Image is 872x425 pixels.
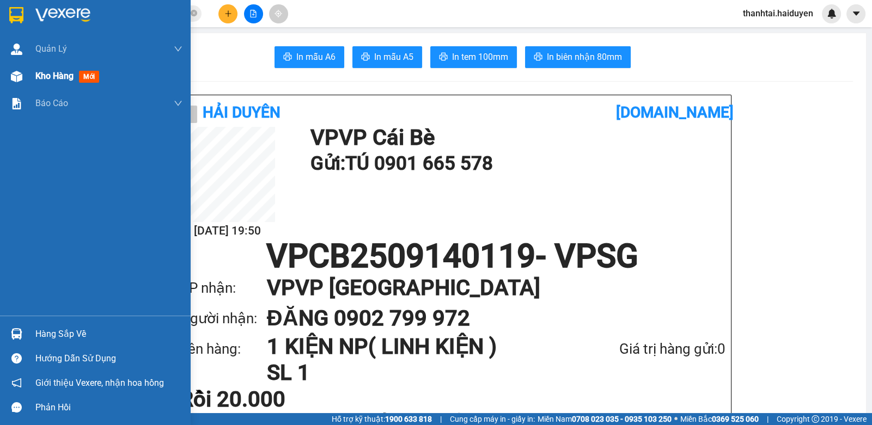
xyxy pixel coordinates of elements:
[267,273,704,303] h1: VP VP [GEOGRAPHIC_DATA]
[93,35,204,48] div: ĐĂNG
[11,328,22,340] img: warehouse-icon
[180,338,267,360] div: Tên hàng:
[11,378,22,388] span: notification
[440,413,442,425] span: |
[93,10,119,22] span: Nhận:
[547,50,622,64] span: In biên nhận 80mm
[11,353,22,364] span: question-circle
[269,4,288,23] button: aim
[712,415,759,423] strong: 0369 525 060
[11,71,22,82] img: warehouse-icon
[9,22,86,35] div: TÚ
[249,10,257,17] span: file-add
[430,46,517,68] button: printerIn tem 100mm
[8,71,26,83] span: Rồi :
[203,103,280,121] b: Hải Duyên
[180,222,275,240] h2: [DATE] 19:50
[734,7,822,20] span: thanhtai.haiduyen
[93,48,204,64] div: 0902799972
[191,10,197,16] span: close-circle
[538,413,672,425] span: Miền Nam
[35,71,74,81] span: Kho hàng
[79,71,99,83] span: mới
[385,415,432,423] strong: 1900 633 818
[310,127,720,149] h1: VP VP Cái Bè
[191,9,197,19] span: close-circle
[352,46,422,68] button: printerIn mẫu A5
[332,413,432,425] span: Hỗ trợ kỹ thuật:
[8,70,87,83] div: 20.000
[283,52,292,63] span: printer
[767,413,769,425] span: |
[812,415,819,423] span: copyright
[846,4,865,23] button: caret-down
[218,4,237,23] button: plus
[525,46,631,68] button: printerIn biên nhận 80mm
[361,52,370,63] span: printer
[267,334,562,360] h1: 1 KIỆN NP( LINH KIỆN )
[616,103,734,121] b: [DOMAIN_NAME]
[11,44,22,55] img: warehouse-icon
[9,9,86,22] div: VP Cái Bè
[9,35,86,51] div: 0901665578
[180,389,360,410] div: Rồi 20.000
[180,307,267,330] div: Người nhận:
[35,96,68,110] span: Báo cáo
[11,98,22,109] img: solution-icon
[244,4,263,23] button: file-add
[35,350,182,367] div: Hướng dẫn sử dụng
[452,50,508,64] span: In tem 100mm
[680,413,759,425] span: Miền Bắc
[534,52,542,63] span: printer
[374,50,413,64] span: In mẫu A5
[35,399,182,416] div: Phản hồi
[562,338,725,360] div: Giá trị hàng gửi: 0
[174,45,182,53] span: down
[35,326,182,342] div: Hàng sắp về
[224,10,232,17] span: plus
[827,9,837,19] img: icon-new-feature
[275,10,282,17] span: aim
[35,376,164,390] span: Giới thiệu Vexere, nhận hoa hồng
[93,9,204,35] div: VP [GEOGRAPHIC_DATA]
[310,149,720,178] h1: Gửi: TÚ 0901 665 578
[450,413,535,425] span: Cung cấp máy in - giấy in:
[180,240,725,273] h1: VPCB2509140119 - VPSG
[296,50,336,64] span: In mẫu A6
[9,10,26,22] span: Gửi:
[9,7,23,23] img: logo-vxr
[275,46,344,68] button: printerIn mẫu A6
[851,9,861,19] span: caret-down
[180,277,267,299] div: VP nhận:
[35,42,67,56] span: Quản Lý
[439,52,448,63] span: printer
[11,402,22,412] span: message
[267,303,704,334] h1: ĐĂNG 0902 799 972
[267,360,562,386] h1: SL 1
[572,415,672,423] strong: 0708 023 035 - 0935 103 250
[674,417,678,421] span: ⚪️
[174,99,182,108] span: down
